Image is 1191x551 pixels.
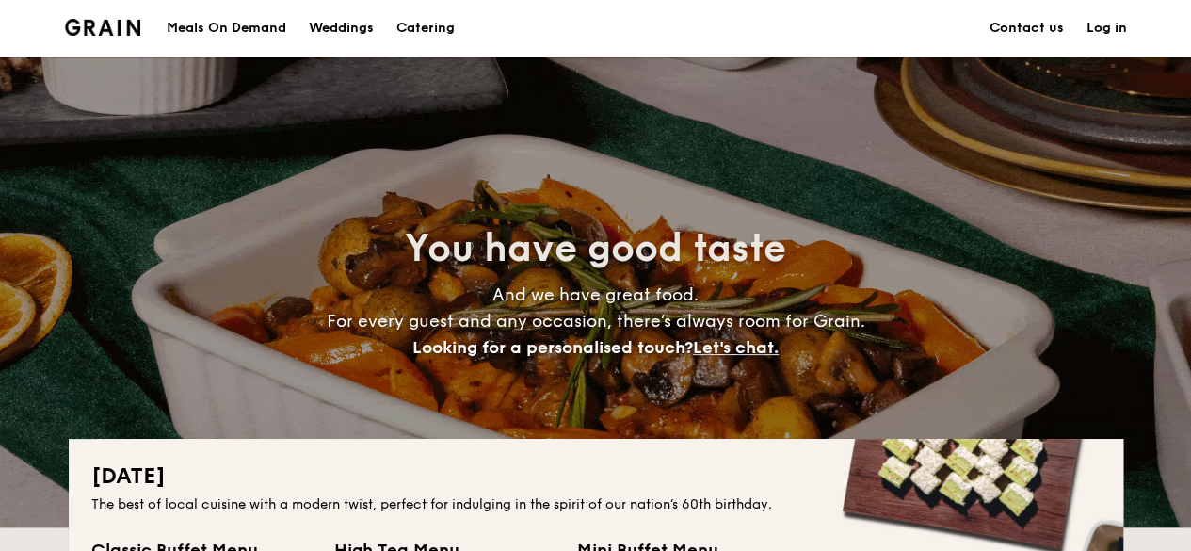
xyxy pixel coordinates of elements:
h2: [DATE] [91,462,1101,492]
span: Looking for a personalised touch? [412,337,693,358]
span: You have good taste [405,226,786,271]
span: Let's chat. [693,337,779,358]
img: Grain [65,19,141,36]
span: And we have great food. For every guest and any occasion, there’s always room for Grain. [327,284,865,358]
div: The best of local cuisine with a modern twist, perfect for indulging in the spirit of our nation’... [91,495,1101,514]
a: Logotype [65,19,141,36]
